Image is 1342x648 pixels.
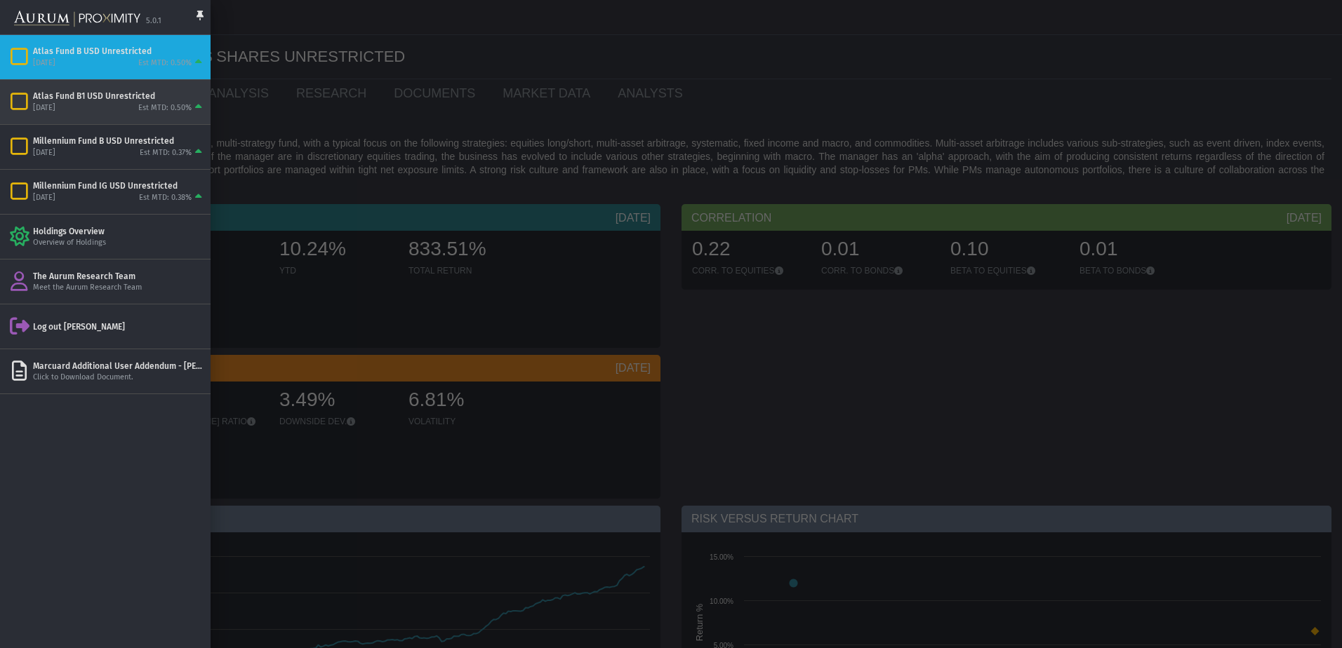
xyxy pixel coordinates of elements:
[33,193,55,203] div: [DATE]
[33,135,205,147] div: Millennium Fund B USD Unrestricted
[33,372,205,383] div: Click to Download Document.
[140,148,192,158] div: Est MTD: 0.37%
[33,180,205,191] div: Millennium Fund IG USD Unrestricted
[33,321,205,332] div: Log out [PERSON_NAME]
[33,271,205,282] div: The Aurum Research Team
[33,283,205,293] div: Meet the Aurum Research Team
[138,58,192,69] div: Est MTD: 0.50%
[14,4,140,34] img: Aurum-Proximity%20white.svg
[33,226,205,237] div: Holdings Overview
[33,103,55,114] div: [DATE]
[139,193,192,203] div: Est MTD: 0.38%
[146,16,161,27] div: 5.0.1
[33,90,205,102] div: Atlas Fund B1 USD Unrestricted
[33,360,205,372] div: Marcuard Additional User Addendum - [PERSON_NAME] - Signed.pdf
[33,148,55,158] div: [DATE]
[138,103,192,114] div: Est MTD: 0.50%
[33,46,205,57] div: Atlas Fund B USD Unrestricted
[33,58,55,69] div: [DATE]
[33,238,205,248] div: Overview of Holdings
